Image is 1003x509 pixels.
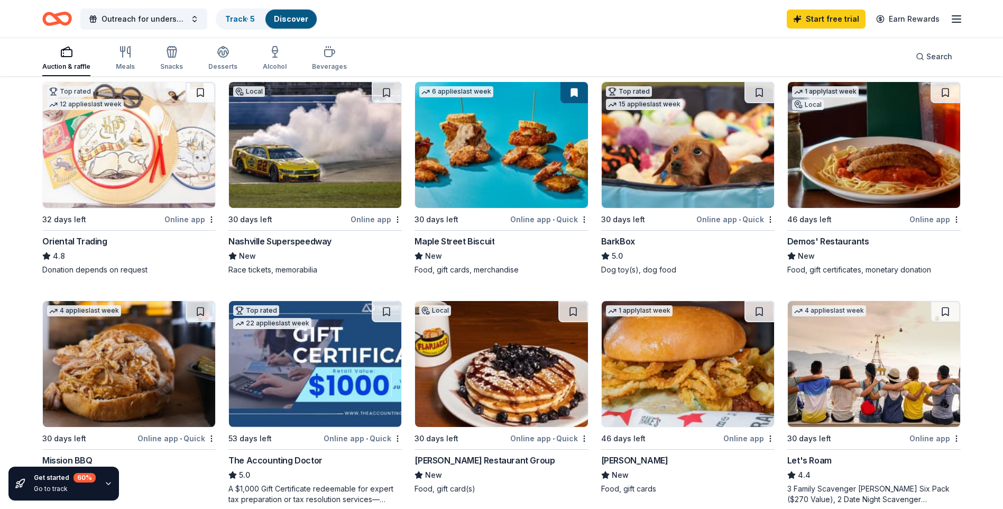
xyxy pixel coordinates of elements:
div: 30 days left [787,432,831,445]
div: Dog toy(s), dog food [601,265,775,275]
div: 30 days left [415,213,458,226]
div: Oriental Trading [42,235,107,248]
div: Local [419,305,451,316]
button: Outreach for underserved community [80,8,207,30]
div: Online app [723,432,775,445]
img: Image for Mission BBQ [43,301,215,427]
a: Image for Collier Restaurant GroupLocal30 days leftOnline app•Quick[PERSON_NAME] Restaurant Group... [415,301,588,494]
div: Alcohol [263,62,287,71]
div: Mission BBQ [42,454,93,467]
div: 46 days left [787,213,832,226]
div: Local [792,99,824,110]
div: 53 days left [228,432,272,445]
span: New [425,469,442,481]
div: A $1,000 Gift Certificate redeemable for expert tax preparation or tax resolution services—recipi... [228,484,402,505]
div: Top rated [606,86,652,97]
span: New [239,250,256,262]
a: Image for Demos' Restaurants1 applylast weekLocal46 days leftOnline appDemos' RestaurantsNewFood,... [787,81,961,275]
span: • [180,434,182,443]
div: Snacks [160,62,183,71]
span: 5.0 [612,250,623,262]
div: Online app Quick [510,213,588,226]
div: Top rated [233,305,279,316]
a: Home [42,6,72,31]
img: Image for Maple Street Biscuit [415,82,587,208]
img: Image for Drake's [602,301,774,427]
div: 22 applies last week [233,318,311,329]
div: Online app [909,213,961,226]
div: 12 applies last week [47,99,124,110]
div: 4 applies last week [47,305,121,316]
span: Search [926,50,952,63]
a: Image for Maple Street Biscuit6 applieslast week30 days leftOnline app•QuickMaple Street BiscuitN... [415,81,588,275]
div: Donation depends on request [42,265,216,275]
div: Top rated [47,86,93,97]
div: 46 days left [601,432,646,445]
a: Start free trial [787,10,866,29]
img: Image for Let's Roam [788,301,960,427]
div: 32 days left [42,213,86,226]
div: 30 days left [415,432,458,445]
div: Desserts [208,62,237,71]
div: [PERSON_NAME] Restaurant Group [415,454,555,467]
button: Snacks [160,41,183,76]
div: Online app Quick [510,432,588,445]
span: New [612,469,629,481]
div: 30 days left [601,213,645,226]
a: Image for The Accounting DoctorTop rated22 applieslast week53 days leftOnline app•QuickThe Accoun... [228,301,402,505]
span: • [739,215,741,224]
div: Online app [909,432,961,445]
span: • [366,434,368,443]
div: Maple Street Biscuit [415,235,494,248]
div: The Accounting Doctor [228,454,323,467]
div: Auction & raffle [42,62,90,71]
div: Nashville Superspeedway [228,235,332,248]
div: Beverages [312,62,347,71]
span: New [425,250,442,262]
a: Image for Mission BBQ4 applieslast week30 days leftOnline app•QuickMission BBQNewFood, gift cards [42,301,216,494]
div: Online app [351,213,402,226]
div: Get started [34,473,96,483]
button: Auction & raffle [42,41,90,76]
div: 4 applies last week [792,305,866,316]
div: Meals [116,62,135,71]
div: 30 days left [228,213,272,226]
a: Image for Let's Roam4 applieslast week30 days leftOnline appLet's Roam4.43 Family Scavenger [PERS... [787,301,961,505]
button: Meals [116,41,135,76]
button: Beverages [312,41,347,76]
div: Go to track [34,485,96,493]
div: 15 applies last week [606,99,683,110]
a: Track· 5 [225,14,255,23]
div: 60 % [73,473,96,483]
a: Image for Drake's1 applylast week46 days leftOnline app[PERSON_NAME]NewFood, gift cards [601,301,775,494]
div: Online app Quick [137,432,216,445]
img: Image for Nashville Superspeedway [229,82,401,208]
span: 4.4 [798,469,811,481]
div: 1 apply last week [606,305,673,316]
div: Race tickets, memorabilia [228,265,402,275]
div: [PERSON_NAME] [601,454,668,467]
div: 6 applies last week [419,86,493,97]
div: BarkBox [601,235,635,248]
div: Local [233,86,265,97]
div: Online app Quick [324,432,402,445]
button: Search [907,46,961,67]
a: Image for Oriental TradingTop rated12 applieslast week32 days leftOnline appOriental Trading4.8Do... [42,81,216,275]
div: Food, gift cards, merchandise [415,265,588,275]
span: New [798,250,815,262]
button: Track· 5Discover [216,8,318,30]
div: Food, gift cards [601,484,775,494]
div: Food, gift certificates, monetary donation [787,265,961,275]
a: Earn Rewards [870,10,946,29]
span: • [553,215,555,224]
a: Discover [274,14,308,23]
span: 5.0 [239,469,250,481]
span: • [553,434,555,443]
img: Image for BarkBox [602,82,774,208]
span: 4.8 [53,250,65,262]
div: 3 Family Scavenger [PERSON_NAME] Six Pack ($270 Value), 2 Date Night Scavenger [PERSON_NAME] Two ... [787,484,961,505]
div: 30 days left [42,432,86,445]
button: Alcohol [263,41,287,76]
span: Outreach for underserved community [102,13,186,25]
a: Image for Nashville SuperspeedwayLocal30 days leftOnline appNashville SuperspeedwayNewRace ticket... [228,81,402,275]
